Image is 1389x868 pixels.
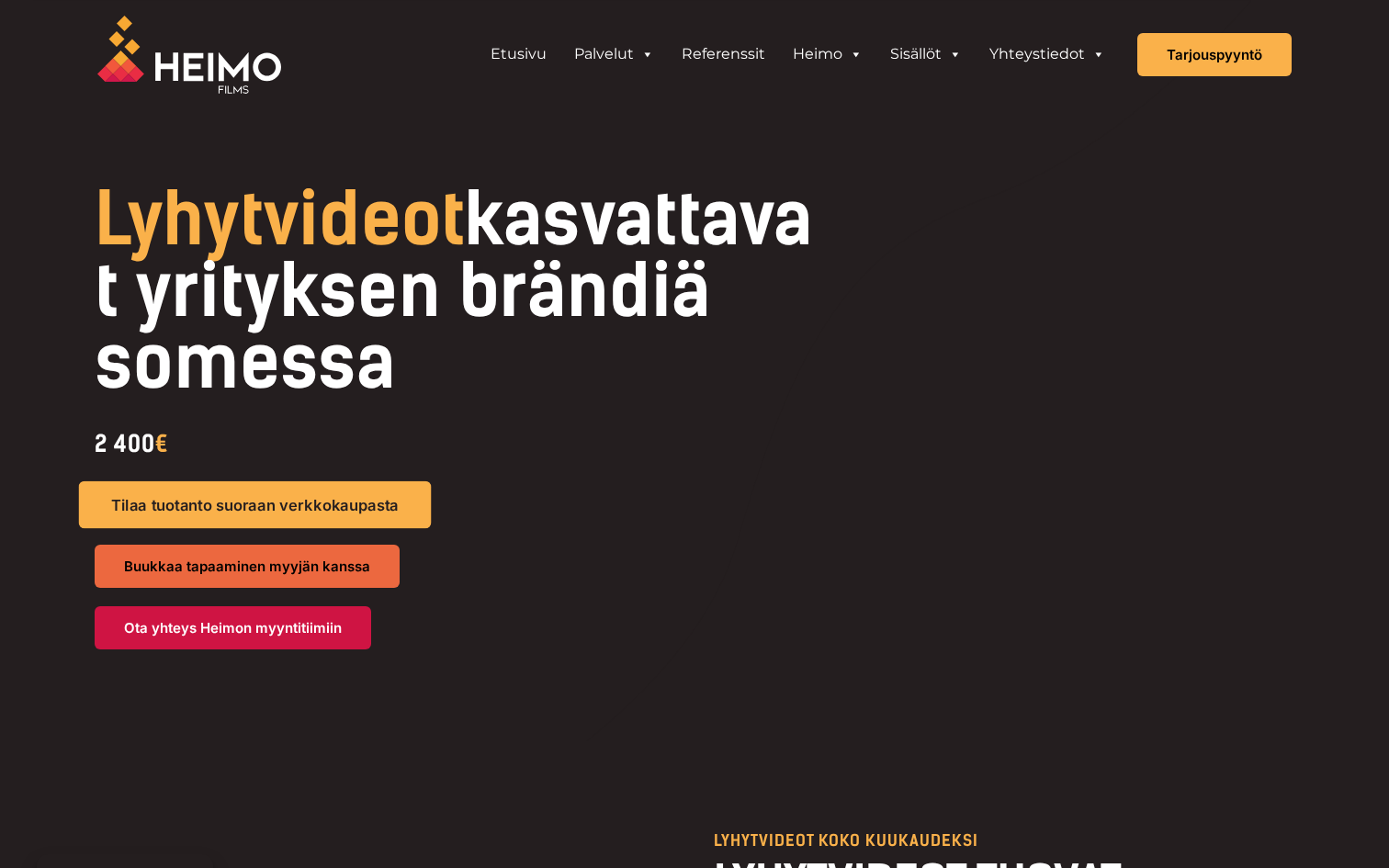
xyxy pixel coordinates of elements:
[155,430,168,457] span: €
[95,423,819,465] div: 2 400
[95,184,819,399] h1: kasvattavat yrityksen brändiä somessa
[111,498,400,513] span: Tilaa tuotanto suoraan verkkokaupasta
[779,36,876,73] a: Heimo
[1137,33,1292,76] a: Tarjouspyyntö
[124,559,370,573] span: Buukkaa tapaaminen myyjän kanssa
[124,621,342,635] span: Ota yhteys Heimon myyntitiimiin
[714,833,1292,849] p: LYHYTVIDEOT KOKO KUUKAUDEKSI
[95,545,400,588] a: Buukkaa tapaaminen myyjän kanssa
[95,606,371,649] a: Ota yhteys Heimon myyntitiimiin
[668,36,779,73] a: Referenssit
[95,176,465,263] span: Lyhytvideot
[468,36,1128,73] aside: Header Widget 1
[97,16,281,94] img: Heimo Filmsin logo
[79,481,432,529] a: Tilaa tuotanto suoraan verkkokaupasta
[876,36,976,73] a: Sisällöt
[477,36,560,73] a: Etusivu
[560,36,668,73] a: Palvelut
[976,36,1119,73] a: Yhteystiedot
